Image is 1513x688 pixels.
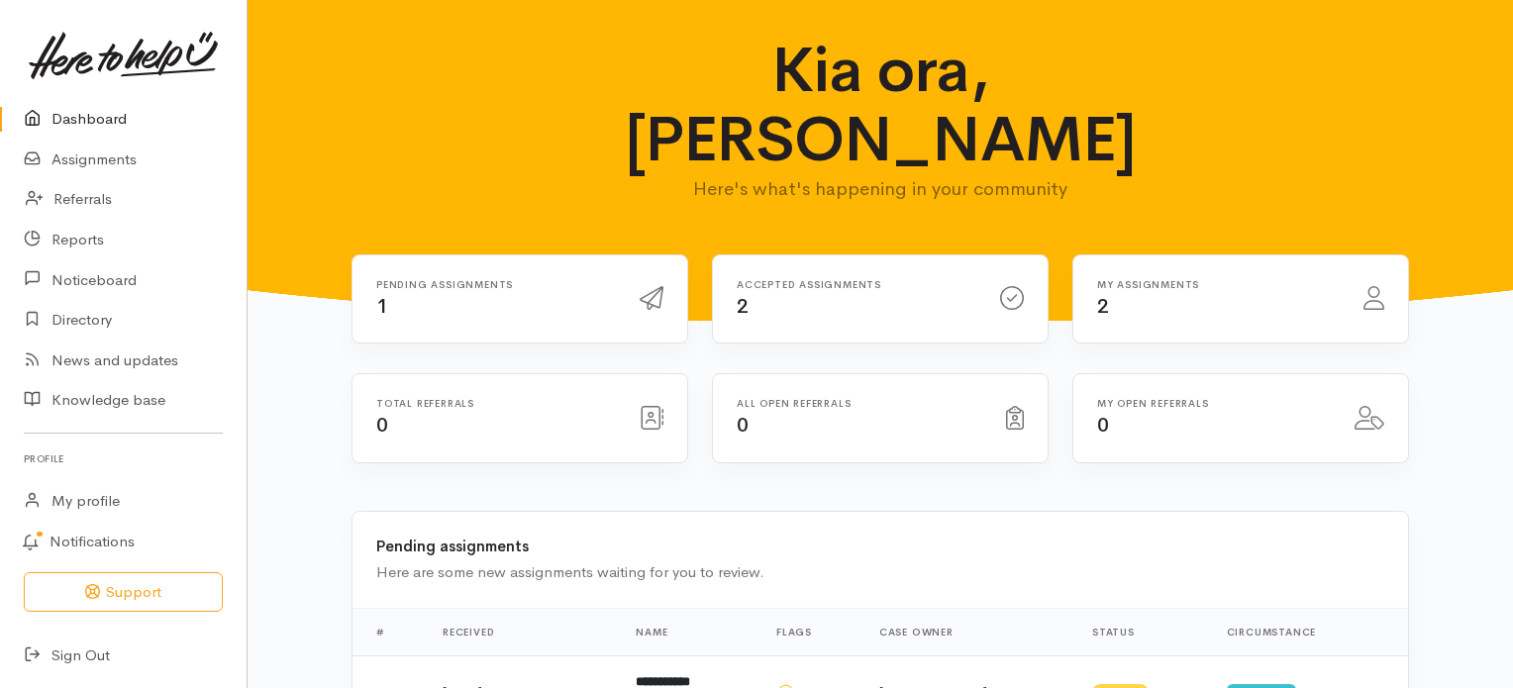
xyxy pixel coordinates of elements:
[1076,608,1211,655] th: Status
[1097,398,1331,409] h6: My open referrals
[353,608,427,655] th: #
[376,294,388,319] span: 1
[737,413,749,438] span: 0
[376,398,616,409] h6: Total referrals
[1211,608,1408,655] th: Circumstance
[737,398,982,409] h6: All open referrals
[376,537,529,555] b: Pending assignments
[1097,279,1340,290] h6: My assignments
[376,413,388,438] span: 0
[376,561,1384,584] div: Here are some new assignments waiting for you to review.
[620,608,760,655] th: Name
[863,608,1076,655] th: Case Owner
[737,279,976,290] h6: Accepted assignments
[760,608,863,655] th: Flags
[24,445,223,472] h6: Profile
[376,279,616,290] h6: Pending assignments
[588,175,1173,203] p: Here's what's happening in your community
[588,36,1173,175] h1: Kia ora, [PERSON_NAME]
[427,608,620,655] th: Received
[1097,413,1109,438] span: 0
[737,294,749,319] span: 2
[1097,294,1109,319] span: 2
[24,572,223,613] button: Support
